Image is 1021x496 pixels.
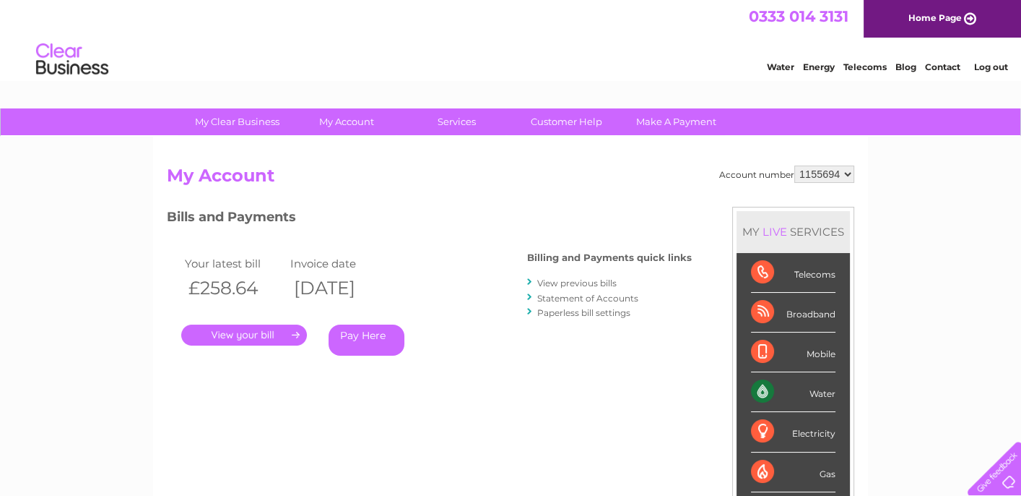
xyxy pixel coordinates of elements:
a: Pay Here [329,325,404,356]
h4: Billing and Payments quick links [527,252,692,263]
a: Telecoms [843,61,887,72]
img: logo.png [35,38,109,82]
div: Water [751,372,835,412]
th: £258.64 [181,273,287,303]
div: Telecoms [751,253,835,293]
a: Statement of Accounts [537,293,638,304]
a: Customer Help [507,108,626,135]
a: Services [397,108,516,135]
a: Water [767,61,794,72]
a: My Clear Business [178,108,297,135]
a: 0333 014 3131 [749,7,848,25]
td: Your latest bill [181,254,287,273]
div: Gas [751,453,835,492]
td: Invoice date [287,254,392,273]
a: Blog [895,61,916,72]
div: Mobile [751,333,835,372]
h2: My Account [167,166,854,193]
a: Contact [925,61,960,72]
a: Energy [803,61,835,72]
div: MY SERVICES [737,211,850,252]
div: Clear Business is a trading name of Verastar Limited (registered in [GEOGRAPHIC_DATA] No. 3667643... [170,8,853,70]
a: Make A Payment [617,108,736,135]
h3: Bills and Payments [167,207,692,232]
a: View previous bills [537,278,617,288]
th: [DATE] [287,273,392,303]
div: Account number [719,166,854,183]
div: LIVE [760,225,790,239]
a: My Account [287,108,407,135]
a: . [181,325,307,346]
a: Log out [973,61,1007,72]
div: Electricity [751,412,835,452]
div: Broadband [751,293,835,333]
a: Paperless bill settings [537,307,630,318]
